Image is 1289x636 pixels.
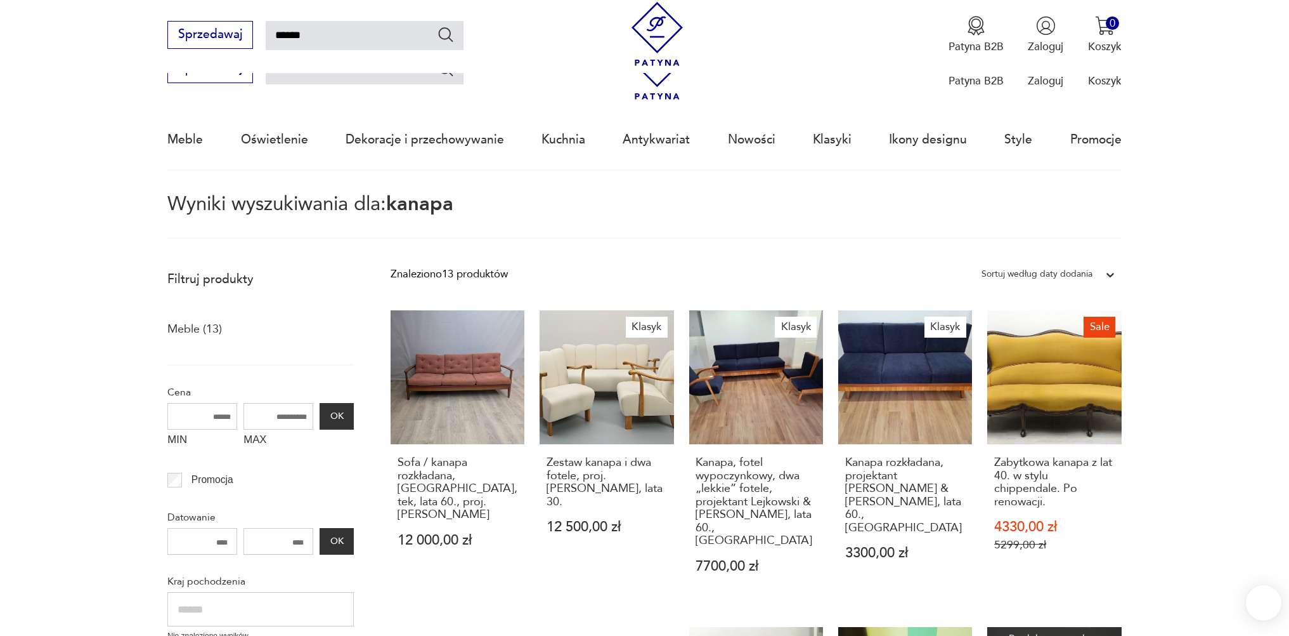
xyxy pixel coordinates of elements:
[994,538,1115,552] p: 5299,00 zł
[966,16,986,36] img: Ikona medalu
[167,21,253,49] button: Sprzedawaj
[167,30,253,41] a: Sprzedawaj
[167,271,354,288] p: Filtruj produkty
[1028,74,1063,88] p: Zaloguj
[167,195,1121,239] p: Wyniki wyszukiwania dla:
[346,110,504,169] a: Dekoracje i przechowywanie
[1028,16,1063,54] button: Zaloguj
[1088,39,1122,54] p: Koszyk
[1088,16,1122,54] button: 0Koszyk
[949,16,1004,54] button: Patyna B2B
[1070,110,1122,169] a: Promocje
[320,403,354,430] button: OK
[1095,16,1115,36] img: Ikona koszyka
[623,110,690,169] a: Antykwariat
[689,310,823,602] a: KlasykKanapa, fotel wypoczynkowy, dwa „lekkie” fotele, projektant Lejkowski & Leśniewski, lata 60...
[167,573,354,590] p: Kraj pochodzenia
[167,319,222,340] a: Meble (13)
[813,110,852,169] a: Klasyki
[541,110,585,169] a: Kuchnia
[845,456,966,534] h3: Kanapa rozkładana, projektant [PERSON_NAME] & [PERSON_NAME], lata 60., [GEOGRAPHIC_DATA]
[547,520,667,534] p: 12 500,00 zł
[1106,17,1119,30] div: 0
[696,560,816,573] p: 7700,00 zł
[981,266,1092,282] div: Sortuj według daty dodania
[987,310,1121,602] a: SaleZabytkowa kanapa z lat 40. w stylu chippendale. Po renowacji.Zabytkowa kanapa z lat 40. w sty...
[1246,585,1281,621] iframe: Smartsupp widget button
[437,25,455,44] button: Szukaj
[167,430,237,454] label: MIN
[728,110,775,169] a: Nowości
[167,509,354,526] p: Datowanie
[1036,16,1056,36] img: Ikonka użytkownika
[243,430,313,454] label: MAX
[167,65,253,75] a: Sprzedawaj
[838,310,972,602] a: KlasykKanapa rozkładana, projektant Lejkowski & Leśniewski, lata 60., PolskaKanapa rozkładana, pr...
[241,110,308,169] a: Oświetlenie
[191,472,233,488] p: Promocja
[949,39,1004,54] p: Patyna B2B
[398,456,518,521] h3: Sofa / kanapa rozkładana, [GEOGRAPHIC_DATA], tek, lata 60., proj. [PERSON_NAME]
[949,16,1004,54] a: Ikona medaluPatyna B2B
[398,534,518,547] p: 12 000,00 zł
[845,547,966,560] p: 3300,00 zł
[1028,39,1063,54] p: Zaloguj
[949,74,1004,88] p: Patyna B2B
[1004,110,1032,169] a: Style
[994,520,1115,534] p: 4330,00 zł
[994,456,1115,508] h3: Zabytkowa kanapa z lat 40. w stylu chippendale. Po renowacji.
[386,190,453,217] span: kanapa
[696,456,816,547] h3: Kanapa, fotel wypoczynkowy, dwa „lekkie” fotele, projektant Lejkowski & [PERSON_NAME], lata 60., ...
[625,2,689,66] img: Patyna - sklep z meblami i dekoracjami vintage
[889,110,967,169] a: Ikony designu
[1088,74,1122,88] p: Koszyk
[391,266,508,282] div: Znaleziono 13 produktów
[391,310,524,602] a: Sofa / kanapa rozkładana, Niemcy, tek, lata 60., proj. Eugen SchmidtSofa / kanapa rozkładana, [GE...
[167,110,203,169] a: Meble
[167,384,354,401] p: Cena
[320,528,354,555] button: OK
[437,60,455,78] button: Szukaj
[540,310,673,602] a: KlasykZestaw kanapa i dwa fotele, proj. Jindrich Halabala, lata 30.Zestaw kanapa i dwa fotele, pr...
[547,456,667,508] h3: Zestaw kanapa i dwa fotele, proj. [PERSON_NAME], lata 30.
